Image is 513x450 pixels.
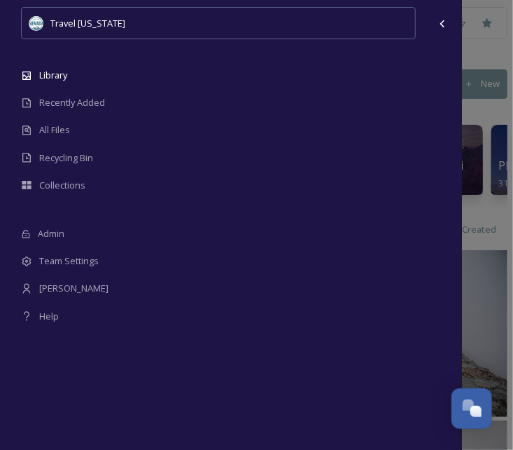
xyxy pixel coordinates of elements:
span: All Files [39,123,70,137]
a: Help [7,303,455,330]
a: All Files [7,116,455,144]
span: Recycling Bin [39,151,93,165]
span: Admin [38,227,64,240]
button: Open Chat [451,388,492,429]
span: Collections [39,179,85,192]
span: Recently Added [39,96,105,109]
a: Team Settings [7,247,455,275]
span: Travel [US_STATE] [50,17,125,29]
a: Library [7,62,455,89]
span: Library [39,69,67,82]
img: download.jpeg [29,16,43,30]
a: Recycling Bin [7,144,455,172]
a: Collections [7,172,455,199]
a: [PERSON_NAME] [7,275,455,302]
a: Admin [7,220,455,247]
a: Recently Added [7,89,455,116]
span: [PERSON_NAME] [39,282,108,295]
span: Team Settings [39,254,99,268]
span: Help [39,310,59,323]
